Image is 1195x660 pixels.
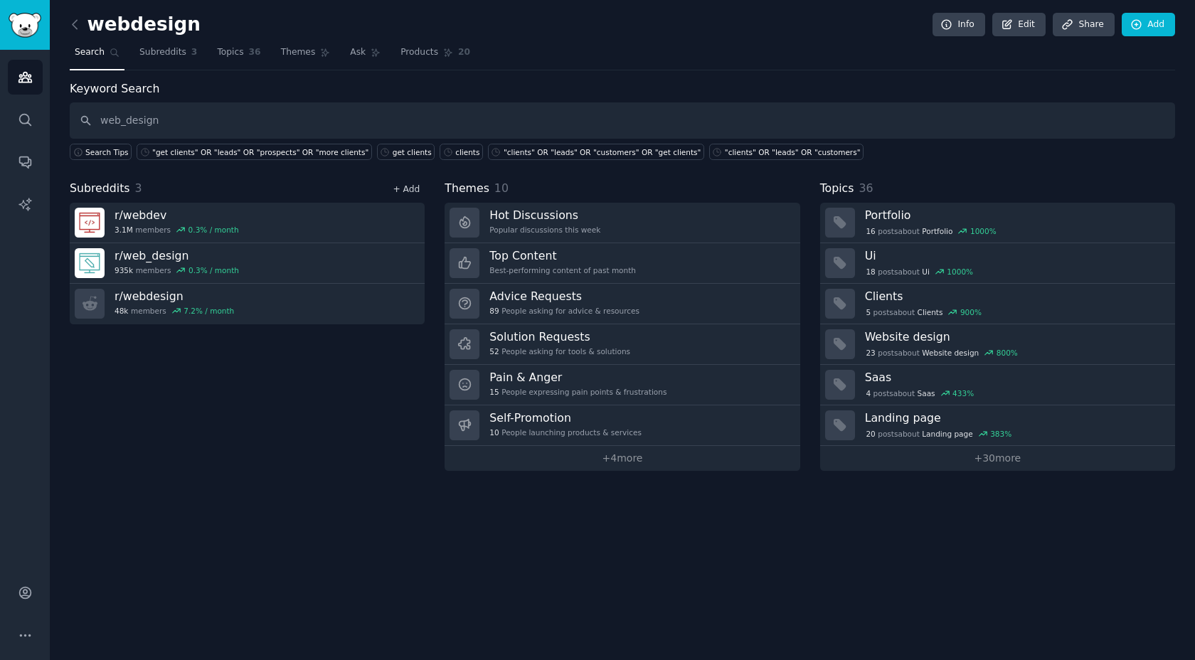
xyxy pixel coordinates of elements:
img: web_design [75,248,105,278]
h3: Clients [865,289,1165,304]
div: post s about [865,387,975,400]
a: Top ContentBest-performing content of past month [445,243,800,284]
img: GummySearch logo [9,13,41,38]
a: +30more [820,446,1175,471]
a: Advice Requests89People asking for advice & resources [445,284,800,324]
div: People expressing pain points & frustrations [489,387,666,397]
span: 48k [115,306,128,316]
span: 3.1M [115,225,133,235]
span: Subreddits [70,180,130,198]
span: Website design [922,348,979,358]
h3: Website design [865,329,1165,344]
span: Topics [217,46,243,59]
a: Pain & Anger15People expressing pain points & frustrations [445,365,800,405]
a: + Add [393,184,420,194]
a: Hot DiscussionsPopular discussions this week [445,203,800,243]
span: Subreddits [139,46,186,59]
span: Ui [922,267,930,277]
a: "get clients" OR "leads" OR "prospects" OR "more clients" [137,144,372,160]
div: 0.3 % / month [188,225,239,235]
span: 18 [866,267,875,277]
span: 4 [866,388,871,398]
h3: Landing page [865,410,1165,425]
a: Edit [992,13,1046,37]
div: post s about [865,225,998,238]
div: 7.2 % / month [184,306,234,316]
a: Themes [276,41,336,70]
div: get clients [393,147,432,157]
h3: Top Content [489,248,636,263]
span: 89 [489,306,499,316]
button: Search Tips [70,144,132,160]
div: members [115,225,239,235]
a: clients [440,144,483,160]
div: Best-performing content of past month [489,265,636,275]
h2: webdesign [70,14,201,36]
a: Info [933,13,985,37]
h3: Solution Requests [489,329,630,344]
div: 900 % [960,307,982,317]
span: Topics [820,180,854,198]
a: Saas4postsaboutSaas433% [820,365,1175,405]
div: post s about [865,306,983,319]
span: 20 [458,46,470,59]
a: Website design23postsaboutWebsite design800% [820,324,1175,365]
span: 5 [866,307,871,317]
span: 23 [866,348,875,358]
a: Self-Promotion10People launching products & services [445,405,800,446]
h3: r/ webdev [115,208,239,223]
span: 36 [249,46,261,59]
a: "clients" OR "leads" OR "customers" OR "get clients" [488,144,704,160]
input: Keyword search in audience [70,102,1175,139]
h3: Self-Promotion [489,410,642,425]
div: 1000 % [970,226,997,236]
div: People launching products & services [489,427,642,437]
h3: r/ webdesign [115,289,234,304]
a: Landing page20postsaboutLanding page383% [820,405,1175,446]
h3: Portfolio [865,208,1165,223]
label: Keyword Search [70,82,159,95]
div: 1000 % [947,267,973,277]
div: People asking for tools & solutions [489,346,630,356]
a: +4more [445,446,800,471]
span: Search Tips [85,147,129,157]
img: webdev [75,208,105,238]
a: Products20 [395,41,475,70]
span: 15 [489,387,499,397]
span: Products [400,46,438,59]
a: Share [1053,13,1114,37]
div: post s about [865,427,1013,440]
span: Landing page [922,429,972,439]
a: Ask [345,41,386,70]
div: "clients" OR "leads" OR "customers" [725,147,861,157]
h3: Ui [865,248,1165,263]
div: "clients" OR "leads" OR "customers" OR "get clients" [504,147,701,157]
div: People asking for advice & resources [489,306,639,316]
span: 3 [135,181,142,195]
div: clients [455,147,479,157]
a: Add [1122,13,1175,37]
div: members [115,265,239,275]
span: Clients [918,307,943,317]
div: members [115,306,234,316]
div: post s about [865,346,1019,359]
span: 10 [489,427,499,437]
span: 16 [866,226,875,236]
a: Ui18postsaboutUi1000% [820,243,1175,284]
a: "clients" OR "leads" OR "customers" [709,144,864,160]
a: r/web_design935kmembers0.3% / month [70,243,425,284]
a: Clients5postsaboutClients900% [820,284,1175,324]
span: 36 [859,181,873,195]
a: r/webdev3.1Mmembers0.3% / month [70,203,425,243]
h3: Pain & Anger [489,370,666,385]
a: get clients [377,144,435,160]
div: 0.3 % / month [188,265,239,275]
a: Search [70,41,124,70]
h3: Saas [865,370,1165,385]
span: Portfolio [922,226,952,236]
div: 383 % [990,429,1011,439]
span: 52 [489,346,499,356]
a: Topics36 [212,41,265,70]
div: "get clients" OR "leads" OR "prospects" OR "more clients" [152,147,368,157]
span: 3 [191,46,198,59]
